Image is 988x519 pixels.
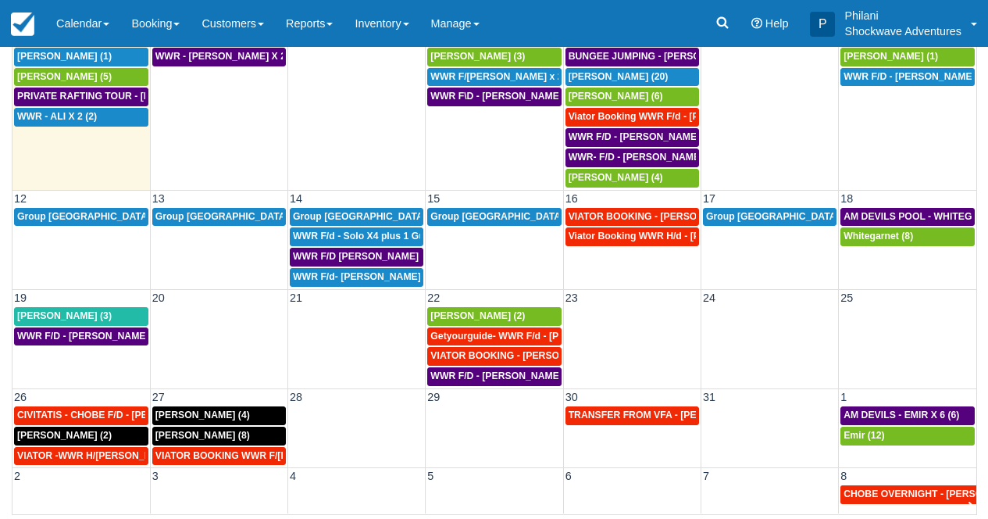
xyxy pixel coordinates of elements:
[701,391,717,403] span: 31
[290,227,423,246] a: WWR F/d - Solo X4 plus 1 Guide (4)
[765,17,789,30] span: Help
[151,470,160,482] span: 3
[844,231,913,242] span: Whitegarnet (8)
[569,131,732,142] span: WWR F/D - [PERSON_NAME] X 4 (4)
[810,12,835,37] div: P
[565,406,699,425] a: TRANSFER FROM VFA - [PERSON_NAME] X 7 adults + 2 adults (9)
[427,208,561,227] a: Group [GEOGRAPHIC_DATA] (54)
[569,231,802,242] span: Viator Booking WWR H/d - [PERSON_NAME] X 4 (4)
[426,391,441,403] span: 29
[840,227,975,246] a: Whitegarnet (8)
[569,152,726,163] span: WWR- F/D - [PERSON_NAME] 2 (2)
[426,470,435,482] span: 5
[839,192,854,205] span: 18
[569,91,663,102] span: [PERSON_NAME] (6)
[569,111,881,122] span: Viator Booking WWR F/d - [PERSON_NAME] [PERSON_NAME] X2 (2)
[564,192,580,205] span: 16
[839,391,848,403] span: 1
[430,71,577,82] span: WWR F/[PERSON_NAME] x 2 (2)
[427,328,561,346] a: Getyourguide- WWR F/d - [PERSON_NAME] 2 (2)
[288,292,304,304] span: 21
[751,18,762,29] i: Help
[17,331,180,342] span: WWR F/D - [PERSON_NAME] X 3 (3)
[569,71,669,82] span: [PERSON_NAME] (20)
[17,430,112,441] span: [PERSON_NAME] (2)
[12,192,28,205] span: 12
[152,427,286,446] a: [PERSON_NAME] (8)
[152,48,286,66] a: WWR - [PERSON_NAME] X 2 (2)
[12,292,28,304] span: 19
[840,406,975,425] a: AM DEVILS - EMIR X 6 (6)
[14,307,148,326] a: [PERSON_NAME] (3)
[12,391,28,403] span: 26
[565,169,699,188] a: [PERSON_NAME] (4)
[17,71,112,82] span: [PERSON_NAME] (5)
[290,268,423,287] a: WWR F/d- [PERSON_NAME] Group X 30 (30)
[17,91,251,102] span: PRIVATE RAFTING TOUR - [PERSON_NAME] X 5 (5)
[569,211,772,222] span: VIATOR BOOKING - [PERSON_NAME] X 4 (4)
[427,48,561,66] a: [PERSON_NAME] (3)
[427,88,561,106] a: WWR F\D - [PERSON_NAME] X 3 (3)
[288,391,304,403] span: 28
[155,211,309,222] span: Group [GEOGRAPHIC_DATA] (18)
[151,192,166,205] span: 13
[14,48,148,66] a: [PERSON_NAME] (1)
[12,470,22,482] span: 2
[703,208,836,227] a: Group [GEOGRAPHIC_DATA] (18)
[14,68,148,87] a: [PERSON_NAME] (5)
[840,48,975,66] a: [PERSON_NAME] (1)
[430,350,631,361] span: VIATOR BOOKING - [PERSON_NAME] X2 (2)
[430,331,651,342] span: Getyourguide- WWR F/d - [PERSON_NAME] 2 (2)
[840,68,975,87] a: WWR F/D - [PERSON_NAME] X1 (1)
[427,367,561,386] a: WWR F/D - [PERSON_NAME] X 2 (2)
[569,410,870,421] span: TRANSFER FROM VFA - [PERSON_NAME] X 7 adults + 2 adults (9)
[839,292,854,304] span: 25
[844,8,961,23] p: Philani
[14,208,148,227] a: Group [GEOGRAPHIC_DATA] (18)
[565,108,699,127] a: Viator Booking WWR F/d - [PERSON_NAME] [PERSON_NAME] X2 (2)
[844,51,938,62] span: [PERSON_NAME] (1)
[14,328,148,346] a: WWR F/D - [PERSON_NAME] X 3 (3)
[706,211,859,222] span: Group [GEOGRAPHIC_DATA] (18)
[155,430,250,441] span: [PERSON_NAME] (8)
[155,410,250,421] span: [PERSON_NAME] (4)
[427,307,561,326] a: [PERSON_NAME] (2)
[14,427,148,446] a: [PERSON_NAME] (2)
[701,470,711,482] span: 7
[293,271,494,282] span: WWR F/d- [PERSON_NAME] Group X 30 (30)
[293,231,453,242] span: WWR F/d - Solo X4 plus 1 Guide (4)
[14,406,148,425] a: CIVITATIS - CHOBE F/D - [PERSON_NAME] X 1 (1)
[430,370,594,381] span: WWR F/D - [PERSON_NAME] X 2 (2)
[569,51,767,62] span: BUNGEE JUMPING - [PERSON_NAME] 2 (2)
[840,208,975,227] a: AM DEVILS POOL - WHITEGARNET X4 (4)
[565,149,699,167] a: WWR- F/D - [PERSON_NAME] 2 (2)
[290,208,423,227] a: Group [GEOGRAPHIC_DATA] (36)
[844,23,961,39] p: Shockwave Adventures
[430,310,525,321] span: [PERSON_NAME] (2)
[564,292,580,304] span: 23
[17,211,170,222] span: Group [GEOGRAPHIC_DATA] (18)
[840,427,975,446] a: Emir (12)
[844,410,959,421] span: AM DEVILS - EMIR X 6 (6)
[426,192,441,205] span: 15
[840,485,976,504] a: CHOBE OVERNIGHT - [PERSON_NAME] X 2 (2)
[17,310,112,321] span: [PERSON_NAME] (3)
[430,91,594,102] span: WWR F\D - [PERSON_NAME] X 3 (3)
[565,208,699,227] a: VIATOR BOOKING - [PERSON_NAME] X 4 (4)
[564,470,573,482] span: 6
[11,13,34,36] img: checkfront-main-nav-mini-logo.png
[17,51,112,62] span: [PERSON_NAME] (1)
[701,192,717,205] span: 17
[430,211,583,222] span: Group [GEOGRAPHIC_DATA] (54)
[288,192,304,205] span: 14
[293,251,574,262] span: WWR F/D [PERSON_NAME] [PERSON_NAME] GROVVE X2 (1)
[565,68,699,87] a: [PERSON_NAME] (20)
[430,51,525,62] span: [PERSON_NAME] (3)
[427,68,561,87] a: WWR F/[PERSON_NAME] x 2 (2)
[565,128,699,147] a: WWR F/D - [PERSON_NAME] X 4 (4)
[14,447,148,466] a: VIATOR -WWR H/[PERSON_NAME] 2 (2)
[288,470,298,482] span: 4
[155,51,301,62] span: WWR - [PERSON_NAME] X 2 (2)
[427,347,561,366] a: VIATOR BOOKING - [PERSON_NAME] X2 (2)
[565,88,699,106] a: [PERSON_NAME] (6)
